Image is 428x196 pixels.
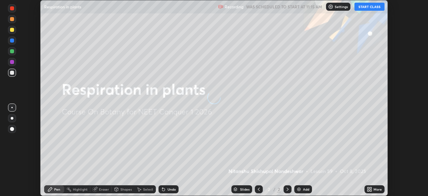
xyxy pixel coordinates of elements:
h5: WAS SCHEDULED TO START AT 11:15 AM [246,4,322,10]
div: Undo [168,188,176,191]
div: Add [303,188,309,191]
img: recording.375f2c34.svg [218,4,223,9]
img: class-settings-icons [328,4,333,9]
div: Select [143,188,153,191]
button: START CLASS [354,3,385,11]
img: add-slide-button [296,187,302,192]
div: More [373,188,382,191]
p: Settings [335,5,348,8]
div: Slides [240,188,249,191]
div: 2 [265,187,272,191]
p: Recording [225,4,243,9]
div: / [274,187,276,191]
div: Eraser [99,188,109,191]
div: 2 [277,186,281,192]
p: Respiration in plants [44,4,81,9]
div: Highlight [73,188,88,191]
div: Pen [54,188,60,191]
div: Shapes [120,188,132,191]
